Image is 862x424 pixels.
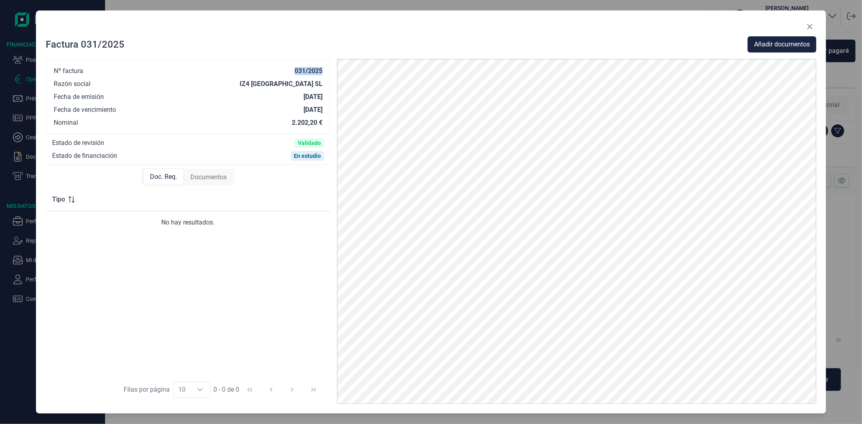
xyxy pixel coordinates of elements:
div: En estudio [294,153,321,159]
div: 2.202,20 € [292,119,322,127]
span: Documentos [190,172,227,182]
img: PDF Viewer [337,59,816,404]
div: Razón social [54,80,91,88]
span: 0 - 0 de 0 [213,386,239,393]
div: 031/2025 [295,67,322,75]
button: Close [803,20,816,33]
div: Factura 031/2025 [46,38,124,51]
div: Choose [190,382,210,397]
div: Fecha de emisión [54,93,104,101]
button: Previous Page [261,380,281,399]
div: Nominal [54,119,78,127]
span: Añadir documentos [754,40,810,49]
div: Estado de revisión [52,139,104,147]
button: Next Page [282,380,302,399]
div: No hay resultados. [52,218,324,227]
div: Fecha de vencimiento [54,106,116,114]
div: Estado de financiación [52,152,117,160]
button: Last Page [304,380,323,399]
span: Tipo [52,195,65,204]
div: Documentos [184,169,233,185]
div: Nº factura [54,67,83,75]
button: First Page [240,380,259,399]
button: Añadir documentos [748,36,816,52]
span: Doc. Req. [150,172,177,182]
div: [DATE] [303,106,322,114]
div: Validado [298,140,321,146]
div: Filas por página [124,385,170,395]
div: Doc. Req. [143,168,184,185]
div: [DATE] [303,93,322,101]
div: IZ4 [GEOGRAPHIC_DATA] SL [240,80,322,88]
